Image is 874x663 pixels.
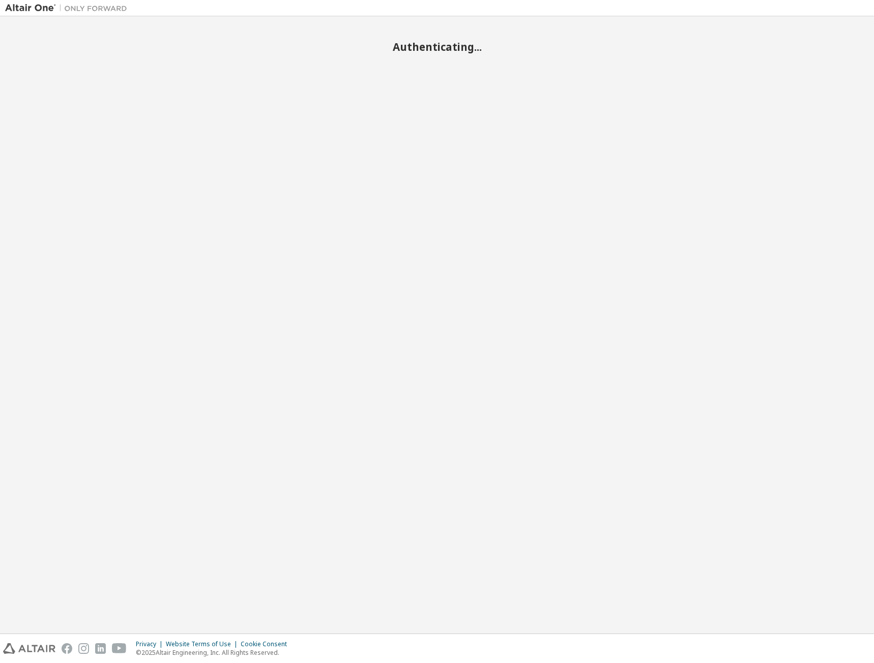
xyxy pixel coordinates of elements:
img: altair_logo.svg [3,643,55,654]
h2: Authenticating... [5,40,869,53]
img: instagram.svg [78,643,89,654]
div: Website Terms of Use [166,640,241,648]
img: youtube.svg [112,643,127,654]
div: Privacy [136,640,166,648]
div: Cookie Consent [241,640,293,648]
img: facebook.svg [62,643,72,654]
img: Altair One [5,3,132,13]
img: linkedin.svg [95,643,106,654]
p: © 2025 Altair Engineering, Inc. All Rights Reserved. [136,648,293,657]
